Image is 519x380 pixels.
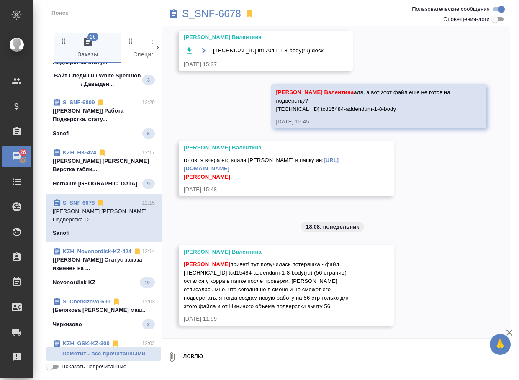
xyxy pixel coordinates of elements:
[87,33,98,41] span: 26
[46,194,162,242] div: S_SNF-667812:15[[PERSON_NAME] [PERSON_NAME] Подверстка О...Sanofi
[46,347,162,361] button: Пометить все прочитанными
[133,247,141,256] svg: Отписаться
[53,129,70,138] p: Sanofi
[412,5,490,13] span: Пользовательские сообщения
[51,349,157,359] span: Пометить все прочитанными
[126,37,183,60] span: Спецификации
[198,46,209,56] button: Открыть на драйве
[46,242,162,293] div: KZH_Novonordisk-KZ-42412:14[[PERSON_NAME]] Статус заказа изменен на ...Novonordisk KZ10
[184,174,230,180] span: [PERSON_NAME]
[490,334,511,355] button: 🙏
[46,144,162,194] div: KZH_HK-42412:17[[PERSON_NAME] [PERSON_NAME] Верстка табли...Herbalife [GEOGRAPHIC_DATA]9
[46,93,162,144] div: S_SNF-680912:29[[PERSON_NAME]] Работа Подверстка. стату...Sanofi5
[306,223,359,231] p: 18.08, понедельник
[63,248,131,254] a: KZH_Novonordisk-KZ-424
[142,180,155,188] span: 9
[493,336,507,353] span: 🙏
[46,36,162,93] div: [[PERSON_NAME]] Работа Подверстка. стату...Вайт Спедишн / White Spedition / Давыден...3
[276,89,354,95] span: [PERSON_NAME] Валентина
[53,180,137,188] p: Herbalife [GEOGRAPHIC_DATA]
[184,248,365,256] div: [PERSON_NAME] Валентина
[184,157,339,172] a: [URL][DOMAIN_NAME]
[184,261,352,309] span: привет! тут получилась потеряшка - файл [TECHNICAL_ID] tcd15484-addendum-1-8-body(ru) (56 страниц...
[142,339,155,348] p: 12:02
[97,98,105,107] svg: Отписаться
[184,315,365,323] div: [DATE] 11:59
[53,72,142,88] p: Вайт Спедишн / White Spedition / Давыден...
[142,247,155,256] p: 12:14
[142,149,155,157] p: 12:17
[184,261,230,267] span: [PERSON_NAME]
[276,89,452,112] span: аля, а вот этот файл еще не готов на подверстку? [TECHNICAL_ID] tcd15484-addendum-1-8-body
[62,362,126,371] span: Показать непрочитанные
[140,278,155,287] span: 10
[443,15,490,23] span: Оповещения-логи
[142,76,155,84] span: 3
[213,46,324,55] span: [TECHNICAL_ID] iit17041-1-8-body(ru).docx
[142,129,155,138] span: 5
[53,320,82,329] p: Черкизово
[53,157,155,174] p: [[PERSON_NAME] [PERSON_NAME] Верстка табли...
[53,278,95,287] p: Novonordisk KZ
[142,98,155,107] p: 12:29
[127,37,135,45] svg: Зажми и перетащи, чтобы поменять порядок вкладок
[142,320,155,329] span: 2
[51,7,142,19] input: Поиск
[2,146,31,167] a: 26
[53,306,155,314] p: [Белякова [PERSON_NAME] маш...
[182,10,241,18] a: S_SNF-6678
[184,33,324,41] div: [PERSON_NAME] Валентина
[53,107,155,123] p: [[PERSON_NAME]] Работа Подверстка. стату...
[184,144,365,152] div: [PERSON_NAME] Валентина
[276,118,457,126] div: [DATE] 15:45
[63,340,110,347] a: KZH_GSK-KZ-300
[184,46,194,56] button: Скачать
[63,149,96,156] a: KZH_HK-424
[142,199,155,207] p: 12:15
[142,298,155,306] p: 12:03
[53,229,70,237] p: Sanofi
[112,298,121,306] svg: Отписаться
[184,185,365,194] div: [DATE] 15:48
[111,339,120,348] svg: Отписаться
[15,148,31,157] span: 26
[63,99,95,105] a: S_SNF-6809
[46,293,162,334] div: S_Cherkizovo-69112:03[Белякова [PERSON_NAME] маш...Черкизово2
[53,256,155,272] p: [[PERSON_NAME]] Статус заказа изменен на ...
[184,157,339,180] span: готов, я вчера его клала [PERSON_NAME] в папку ин:
[60,37,68,45] svg: Зажми и перетащи, чтобы поменять порядок вкладок
[184,60,324,69] div: [DATE] 15:27
[96,199,105,207] svg: Отписаться
[63,200,95,206] a: S_SNF-6678
[59,37,116,60] span: Заказы
[63,298,110,305] a: S_Cherkizovo-691
[53,207,155,224] p: [[PERSON_NAME] [PERSON_NAME] Подверстка О...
